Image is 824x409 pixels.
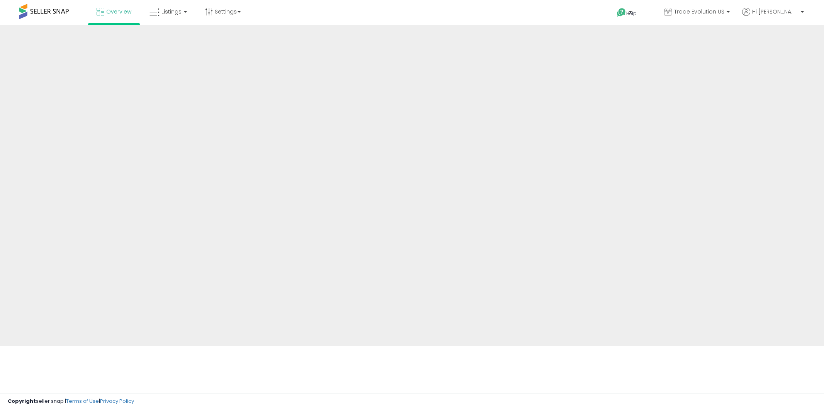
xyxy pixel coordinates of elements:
[161,8,182,15] span: Listings
[611,2,652,25] a: Help
[626,10,637,17] span: Help
[752,8,799,15] span: Hi [PERSON_NAME]
[106,8,131,15] span: Overview
[674,8,724,15] span: Trade Evolution US
[742,8,804,25] a: Hi [PERSON_NAME]
[617,8,626,17] i: Get Help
